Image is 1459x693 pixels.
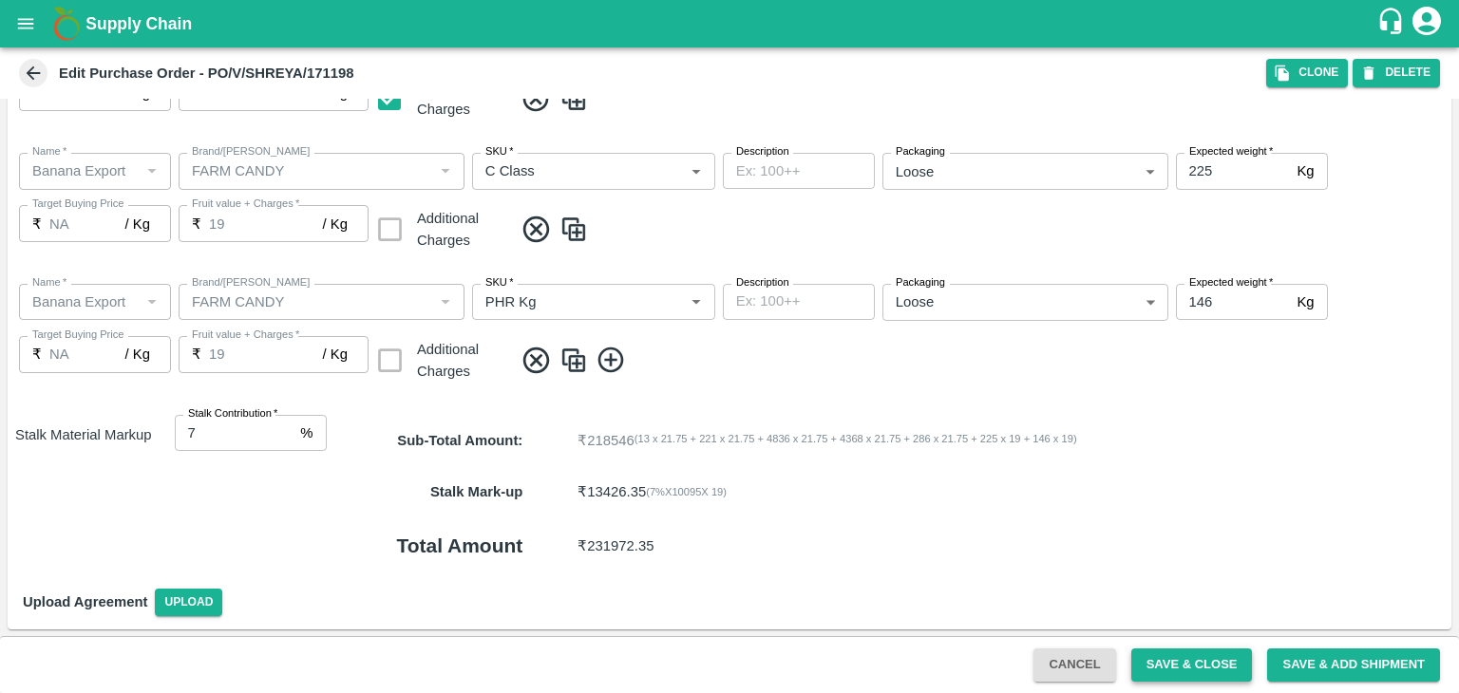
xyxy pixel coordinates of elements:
button: Save & Close [1131,648,1253,682]
label: Fruit value + Charges [192,197,299,212]
button: open drawer [4,2,47,46]
input: 0.0 [1176,153,1290,189]
h6: Stalk Material Markup [8,415,160,575]
label: Stalk Contribution [188,406,277,421]
p: Loose [896,161,934,182]
div: Additional Charges [376,336,509,384]
img: logo [47,5,85,43]
b: Edit Purchase Order - PO/V/SHREYA/171198 [59,66,353,81]
p: / Kg [125,214,150,234]
label: SKU [485,275,513,290]
div: Additional Charges [417,208,509,251]
p: / Kg [323,214,348,234]
div: customer-support [1376,7,1410,41]
button: Open [684,159,709,183]
img: CloneIcon [559,84,588,115]
label: Expected weight [1189,144,1273,159]
label: Expected weight [1189,275,1273,290]
p: ₹ [32,344,42,365]
input: 0.0 [175,415,294,451]
label: Packaging [896,144,945,159]
input: Name [25,159,134,183]
p: ₹ 231972.35 [578,535,654,556]
label: Packaging [896,275,945,290]
img: CloneIcon [559,214,588,245]
button: Cancel [1033,648,1115,682]
input: 0.0 [209,336,323,372]
p: Kg [1297,291,1314,312]
p: Loose [896,291,934,312]
button: DELETE [1353,59,1440,86]
label: Brand/[PERSON_NAME] [192,144,310,159]
p: ₹ [192,344,201,365]
input: Name [25,290,134,314]
div: Additional Charges [417,339,509,382]
input: SKU [478,159,654,183]
strong: Sub-Total Amount : [397,433,522,448]
input: SKU [478,290,654,314]
label: Description [736,275,789,290]
strong: Upload Agreement [23,594,147,609]
b: Stalk Mark-up [430,484,522,499]
input: 0.0 [49,336,125,372]
div: Additional Charges [376,75,509,123]
img: CloneIcon [559,345,588,376]
label: Description [736,144,789,159]
div: Additional Charges [417,78,509,121]
p: % [300,422,313,443]
label: Target Buying Price [32,328,124,343]
p: ₹ [192,214,201,234]
div: ( 7 %X 10095 X 19 ) [646,483,727,500]
button: Clone [1266,59,1348,86]
input: Create Brand/Marka [184,290,427,314]
label: Fruit value + Charges [192,328,299,343]
p: Kg [1297,160,1314,181]
input: Create Brand/Marka [184,159,427,183]
p: ₹ [32,214,42,234]
input: 0.0 [1176,284,1290,320]
p: ₹ 13426.35 [578,481,646,502]
div: Additional Charges [376,205,509,253]
div: account of current user [1410,4,1444,44]
input: 0.0 [49,205,125,241]
label: Name [32,275,66,290]
p: / Kg [323,344,348,365]
label: Brand/[PERSON_NAME] [192,275,310,290]
b: Supply Chain [85,14,192,33]
button: Open [684,290,709,314]
label: Target Buying Price [32,197,124,212]
span: Upload [155,589,222,616]
label: Name [32,144,66,159]
button: Save & Add Shipment [1267,648,1440,682]
b: Total Amount [397,534,523,556]
label: SKU [485,144,513,159]
span: ( 13 x 21.75 + 221 x 21.75 + 4836 x 21.75 + 4368 x 21.75 + 286 x 21.75 + 225 x 19 + 146 x 19 ) [635,430,1077,451]
a: Supply Chain [85,10,1376,37]
p: / Kg [125,344,150,365]
input: 0.0 [209,205,323,241]
p: ₹ 218546 [578,430,635,451]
